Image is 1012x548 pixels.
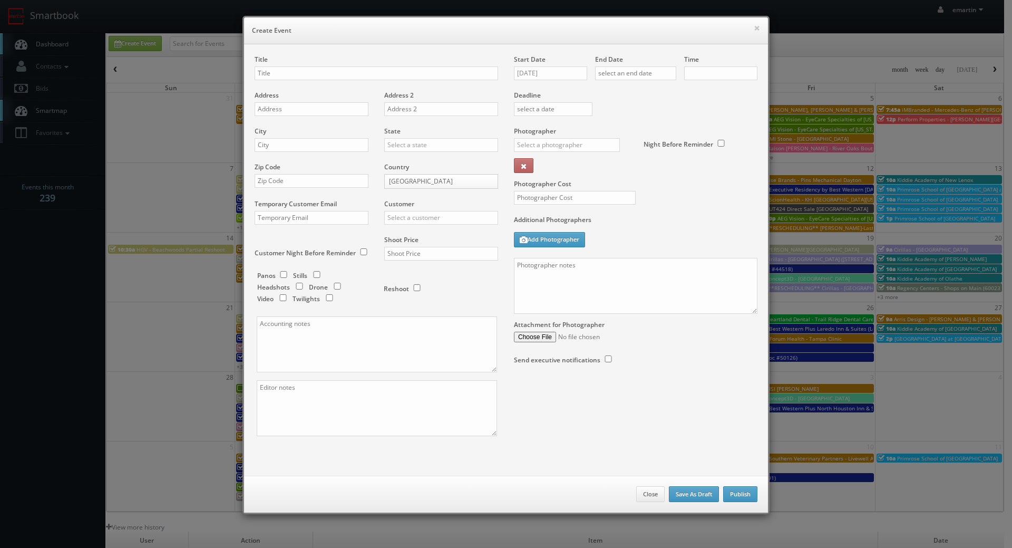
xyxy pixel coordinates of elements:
input: Temporary Email [255,211,368,225]
input: select a date [514,66,587,80]
a: [GEOGRAPHIC_DATA] [384,174,498,189]
label: Country [384,162,409,171]
label: Start Date [514,55,546,64]
input: Select a customer [384,211,498,225]
label: Photographer [514,127,556,136]
label: Night Before Reminder [644,140,713,149]
input: City [255,138,368,152]
label: Drone [309,283,328,292]
label: Temporary Customer Email [255,199,337,208]
input: Select a photographer [514,138,620,152]
h6: Create Event [252,25,760,36]
label: Stills [293,271,307,280]
label: Reshoot [384,284,409,293]
button: Publish [723,486,757,502]
input: Title [255,66,498,80]
label: Zip Code [255,162,280,171]
label: Video [257,294,274,303]
button: Add Photographer [514,232,585,247]
label: Send executive notifications [514,355,600,364]
label: Twilights [293,294,320,303]
label: Title [255,55,268,64]
input: Address 2 [384,102,498,116]
button: Save As Draft [669,486,719,502]
label: End Date [595,55,623,64]
input: select a date [514,102,592,116]
label: Panos [257,271,276,280]
button: × [754,24,760,32]
label: Attachment for Photographer [514,320,605,329]
label: Deadline [506,91,765,100]
input: select an end date [595,66,676,80]
label: Customer [384,199,414,208]
input: Shoot Price [384,247,498,261]
input: Select a state [384,138,498,152]
input: Zip Code [255,174,368,188]
button: Close [636,486,665,502]
label: State [384,127,401,136]
label: Address 2 [384,91,414,100]
label: Address [255,91,279,100]
label: Time [684,55,699,64]
input: Address [255,102,368,116]
input: Photographer Cost [514,191,636,205]
label: City [255,127,266,136]
label: Photographer Cost [506,179,765,188]
label: Headshots [257,283,290,292]
span: [GEOGRAPHIC_DATA] [389,175,484,188]
label: Shoot Price [384,235,419,244]
label: Additional Photographers [514,215,757,229]
label: Customer Night Before Reminder [255,248,356,257]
